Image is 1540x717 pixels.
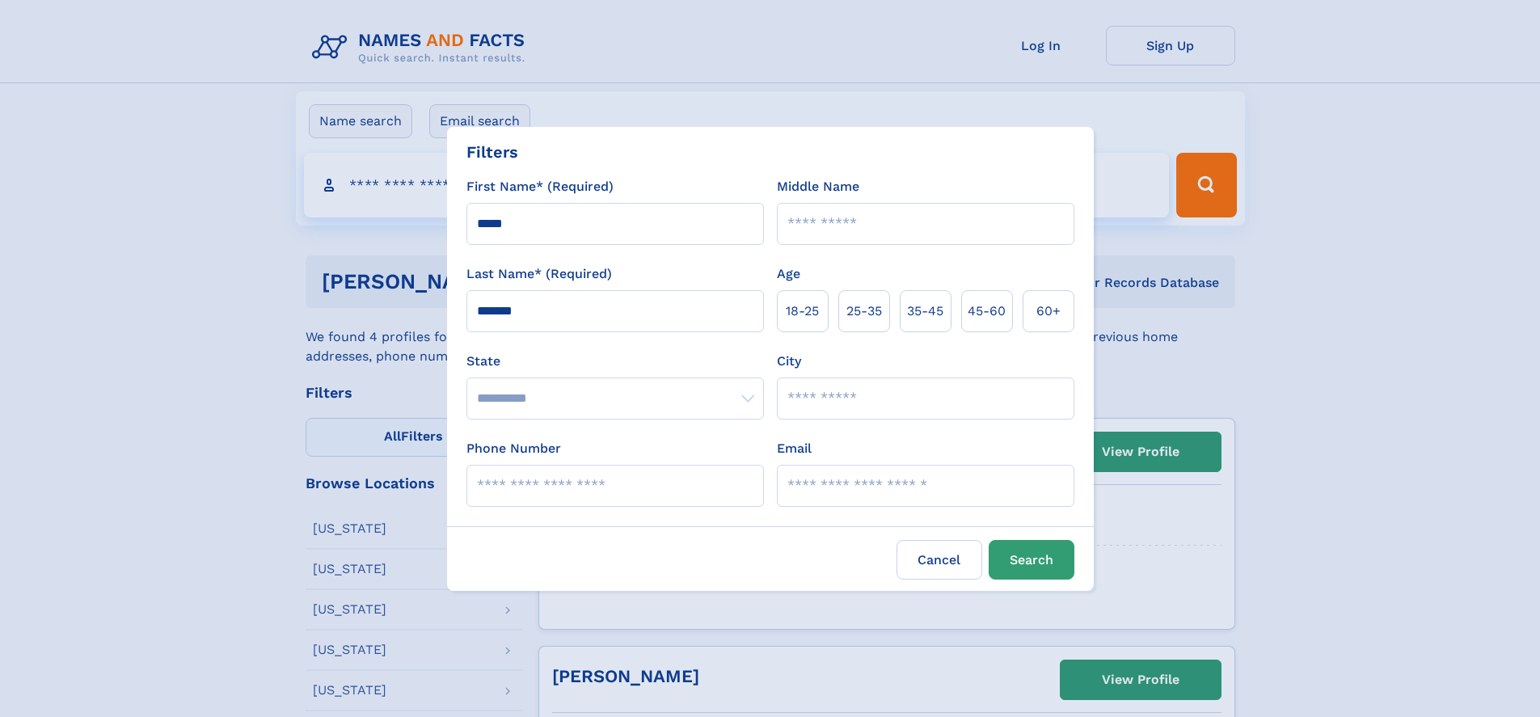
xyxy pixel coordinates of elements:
[466,264,612,284] label: Last Name* (Required)
[786,302,819,321] span: 18‑25
[846,302,882,321] span: 25‑35
[466,177,614,196] label: First Name* (Required)
[1036,302,1061,321] span: 60+
[897,540,982,580] label: Cancel
[989,540,1074,580] button: Search
[907,302,943,321] span: 35‑45
[466,140,518,164] div: Filters
[777,439,812,458] label: Email
[466,352,764,371] label: State
[777,352,801,371] label: City
[777,264,800,284] label: Age
[466,439,561,458] label: Phone Number
[968,302,1006,321] span: 45‑60
[777,177,859,196] label: Middle Name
